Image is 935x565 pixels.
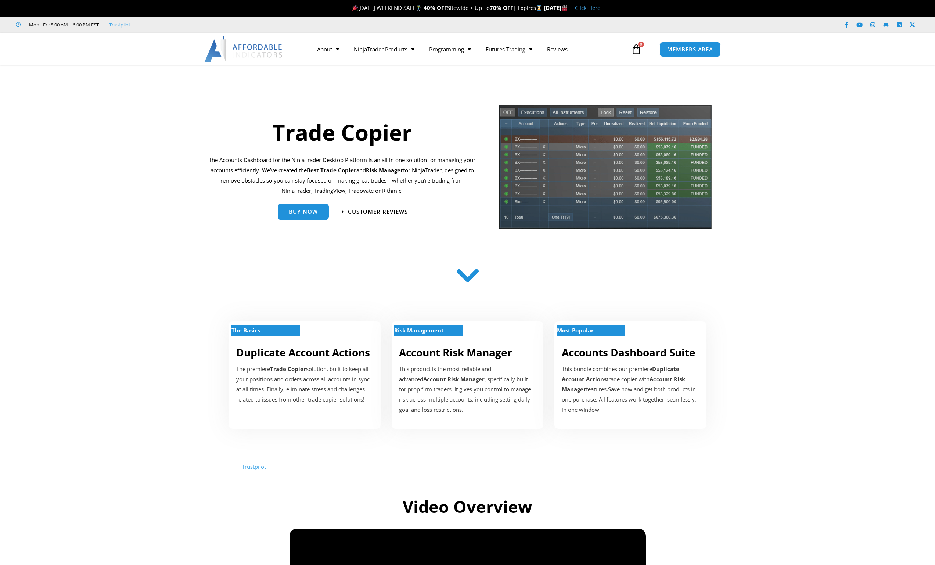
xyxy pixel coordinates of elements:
a: Duplicate Account Actions [236,345,370,359]
a: Futures Trading [478,41,540,58]
b: . [607,385,608,393]
img: 🏌️‍♂️ [416,5,421,11]
strong: 40% OFF [424,4,447,11]
a: Buy Now [278,204,329,220]
a: Trustpilot [109,20,130,29]
div: This bundle combines our premiere trade copier with features Save now and get both products in on... [562,364,699,415]
p: This product is the most reliable and advanced , specifically built for prop firm traders. It giv... [399,364,536,415]
p: The Accounts Dashboard for the NinjaTrader Desktop Platform is an all in one solution for managin... [209,155,476,196]
img: 🏭 [562,5,567,11]
a: Customer Reviews [342,209,408,215]
a: Reviews [540,41,575,58]
span: Customer Reviews [348,209,408,215]
span: Buy Now [289,209,318,215]
span: 0 [638,42,644,47]
strong: Account Risk Manager [423,375,485,383]
a: Account Risk Manager [399,345,512,359]
span: MEMBERS AREA [667,47,713,52]
h2: Video Overview [262,496,673,518]
nav: Menu [310,41,629,58]
img: ⌛ [536,5,542,11]
img: LogoAI | Affordable Indicators – NinjaTrader [204,36,283,62]
a: About [310,41,346,58]
a: 0 [620,39,652,60]
strong: The Basics [231,327,260,334]
a: Click Here [575,4,600,11]
strong: Most Popular [557,327,594,334]
b: Best Trade Copier [307,166,356,174]
strong: Trade Copier [270,365,306,373]
strong: 70% OFF [490,4,513,11]
h1: Trade Copier [209,117,476,148]
span: [DATE] WEEKEND SALE Sitewide + Up To | Expires [350,4,543,11]
strong: [DATE] [544,4,568,11]
a: Trustpilot [242,463,266,470]
a: MEMBERS AREA [659,42,721,57]
strong: Risk Management [394,327,444,334]
img: 🎉 [352,5,358,11]
span: Mon - Fri: 8:00 AM – 6:00 PM EST [27,20,99,29]
a: NinjaTrader Products [346,41,422,58]
a: Accounts Dashboard Suite [562,345,695,359]
p: The premiere solution, built to keep all your positions and orders across all accounts in sync at... [236,364,373,405]
b: Duplicate Account Actions [562,365,679,383]
img: tradecopier | Affordable Indicators – NinjaTrader [498,104,712,235]
strong: Risk Manager [366,166,403,174]
a: Programming [422,41,478,58]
